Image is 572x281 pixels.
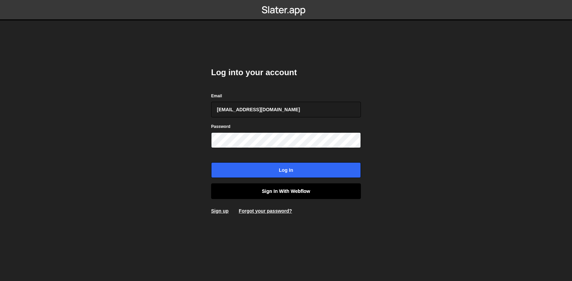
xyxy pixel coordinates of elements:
[211,93,222,99] label: Email
[211,123,231,130] label: Password
[211,183,361,199] a: Sign in with Webflow
[239,208,292,214] a: Forgot your password?
[211,208,228,214] a: Sign up
[211,162,361,178] input: Log in
[211,67,361,78] h2: Log into your account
